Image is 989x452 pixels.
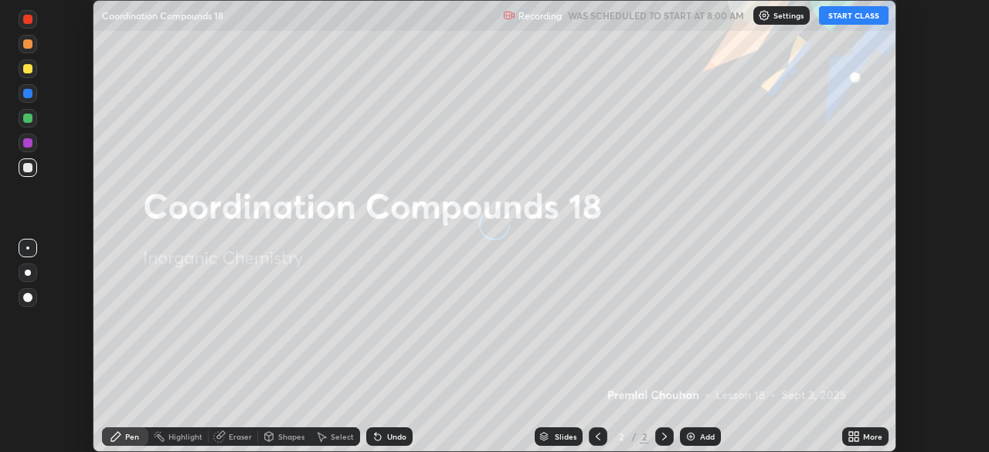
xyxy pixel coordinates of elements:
div: 2 [613,432,629,441]
div: 2 [640,430,649,444]
div: Slides [555,433,576,440]
img: recording.375f2c34.svg [503,9,515,22]
div: Select [331,433,354,440]
img: class-settings-icons [758,9,770,22]
p: Recording [518,10,562,22]
button: START CLASS [819,6,889,25]
div: Eraser [229,433,252,440]
p: Settings [773,12,804,19]
div: / [632,432,637,441]
div: Pen [125,433,139,440]
div: Highlight [168,433,202,440]
p: Coordination Compounds 18 [102,9,223,22]
div: Undo [387,433,406,440]
div: Shapes [278,433,304,440]
div: More [863,433,882,440]
div: Add [700,433,715,440]
h5: WAS SCHEDULED TO START AT 8:00 AM [568,8,744,22]
img: add-slide-button [685,430,697,443]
